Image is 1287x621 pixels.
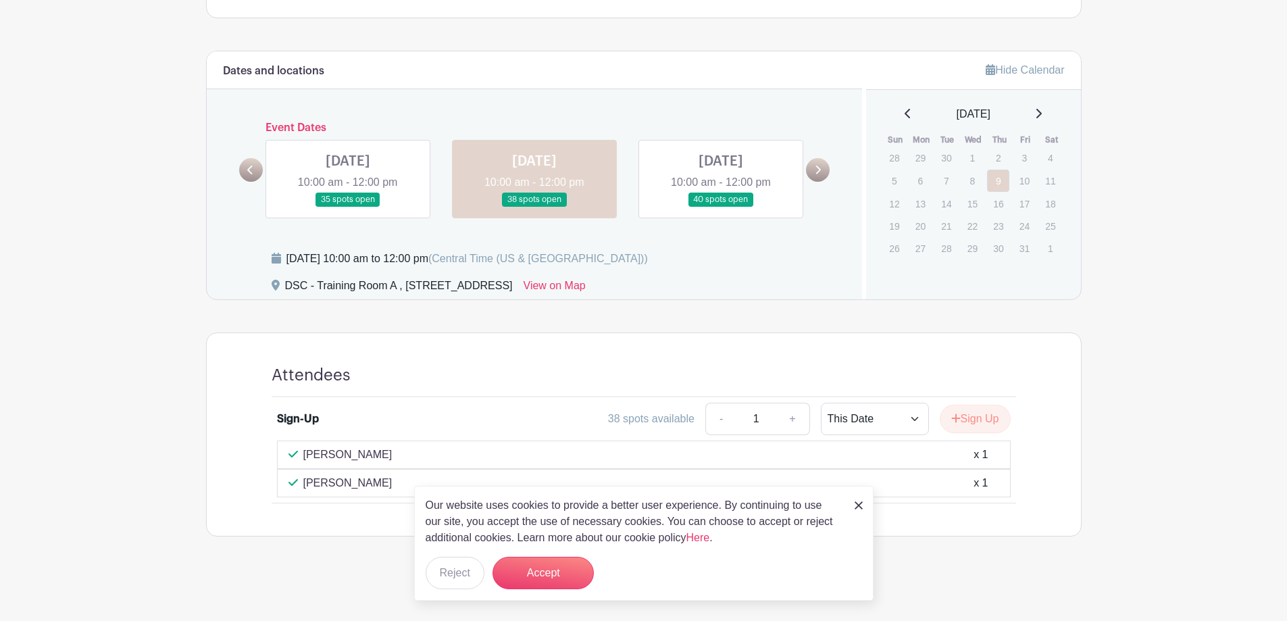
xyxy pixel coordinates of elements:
p: 26 [883,238,905,259]
p: 15 [961,193,984,214]
p: 6 [909,170,932,191]
p: 23 [987,216,1009,237]
p: 7 [935,170,957,191]
th: Tue [934,133,961,147]
p: 2 [987,147,1009,168]
button: Sign Up [940,405,1011,433]
p: 16 [987,193,1009,214]
div: 38 spots available [608,411,695,427]
th: Thu [986,133,1013,147]
a: View on Map [524,278,586,299]
p: 14 [935,193,957,214]
th: Fri [1013,133,1039,147]
p: [PERSON_NAME] [303,447,393,463]
a: - [705,403,736,435]
p: 10 [1013,170,1036,191]
span: (Central Time (US & [GEOGRAPHIC_DATA])) [428,253,648,264]
span: [DATE] [957,106,990,122]
div: Sign-Up [277,411,319,427]
h4: Attendees [272,366,351,385]
div: DSC - Training Room A , [STREET_ADDRESS] [285,278,513,299]
p: 24 [1013,216,1036,237]
p: 30 [987,238,1009,259]
a: Here [686,532,710,543]
h6: Dates and locations [223,65,324,78]
p: 8 [961,170,984,191]
p: 19 [883,216,905,237]
th: Mon [909,133,935,147]
p: 29 [961,238,984,259]
button: Reject [426,557,484,589]
p: 28 [935,238,957,259]
p: 25 [1039,216,1061,237]
p: 21 [935,216,957,237]
p: 27 [909,238,932,259]
a: + [776,403,809,435]
div: x 1 [974,447,988,463]
div: [DATE] 10:00 am to 12:00 pm [286,251,648,267]
div: x 1 [974,475,988,491]
p: Our website uses cookies to provide a better user experience. By continuing to use our site, you ... [426,497,840,546]
p: 18 [1039,193,1061,214]
p: 1 [961,147,984,168]
p: 3 [1013,147,1036,168]
p: 22 [961,216,984,237]
p: 12 [883,193,905,214]
p: 13 [909,193,932,214]
button: Accept [493,557,594,589]
a: 9 [987,170,1009,192]
a: Hide Calendar [986,64,1064,76]
p: [PERSON_NAME] [303,475,393,491]
img: close_button-5f87c8562297e5c2d7936805f587ecaba9071eb48480494691a3f1689db116b3.svg [855,501,863,510]
th: Sat [1038,133,1065,147]
p: 5 [883,170,905,191]
p: 17 [1013,193,1036,214]
p: 20 [909,216,932,237]
p: 29 [909,147,932,168]
p: 1 [1039,238,1061,259]
p: 11 [1039,170,1061,191]
p: 30 [935,147,957,168]
th: Wed [961,133,987,147]
p: 31 [1013,238,1036,259]
th: Sun [882,133,909,147]
p: 28 [883,147,905,168]
p: 4 [1039,147,1061,168]
h6: Event Dates [263,122,807,134]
